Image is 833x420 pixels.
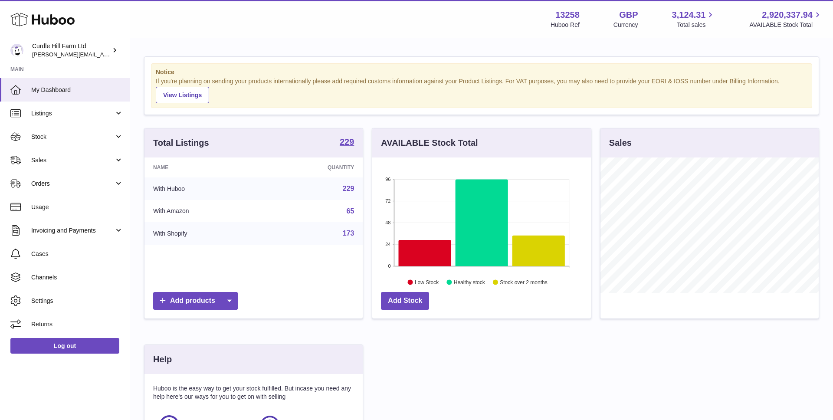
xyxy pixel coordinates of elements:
h3: Sales [609,137,632,149]
span: Settings [31,297,123,305]
div: Curdle Hill Farm Ltd [32,42,110,59]
strong: Notice [156,68,807,76]
strong: GBP [619,9,638,21]
span: 2,920,337.94 [762,9,813,21]
a: View Listings [156,87,209,103]
td: With Huboo [144,177,264,200]
text: Low Stock [415,279,439,285]
text: 0 [388,263,391,269]
span: Sales [31,156,114,164]
text: 48 [386,220,391,225]
a: 3,124.31 Total sales [672,9,716,29]
a: Add Stock [381,292,429,310]
td: With Shopify [144,222,264,245]
span: Returns [31,320,123,328]
text: 24 [386,242,391,247]
strong: 13258 [555,9,580,21]
th: Quantity [264,157,363,177]
th: Name [144,157,264,177]
a: Log out [10,338,119,354]
span: 3,124.31 [672,9,706,21]
span: Usage [31,203,123,211]
a: 2,920,337.94 AVAILABLE Stock Total [749,9,823,29]
span: Channels [31,273,123,282]
div: Huboo Ref [551,21,580,29]
img: miranda@diddlysquatfarmshop.com [10,44,23,57]
text: Stock over 2 months [500,279,548,285]
span: [PERSON_NAME][EMAIL_ADDRESS][DOMAIN_NAME] [32,51,174,58]
a: Add products [153,292,238,310]
text: 72 [386,198,391,203]
a: 229 [343,185,354,192]
span: My Dashboard [31,86,123,94]
div: If you're planning on sending your products internationally please add required customs informati... [156,77,807,103]
a: 65 [347,207,354,215]
span: Total sales [677,21,715,29]
span: Listings [31,109,114,118]
span: Cases [31,250,123,258]
a: 173 [343,230,354,237]
text: 96 [386,177,391,182]
h3: AVAILABLE Stock Total [381,137,478,149]
h3: Total Listings [153,137,209,149]
div: Currency [613,21,638,29]
span: Orders [31,180,114,188]
strong: 229 [340,138,354,146]
span: Invoicing and Payments [31,226,114,235]
p: Huboo is the easy way to get your stock fulfilled. But incase you need any help here's our ways f... [153,384,354,401]
h3: Help [153,354,172,365]
span: Stock [31,133,114,141]
a: 229 [340,138,354,148]
text: Healthy stock [454,279,485,285]
span: AVAILABLE Stock Total [749,21,823,29]
td: With Amazon [144,200,264,223]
